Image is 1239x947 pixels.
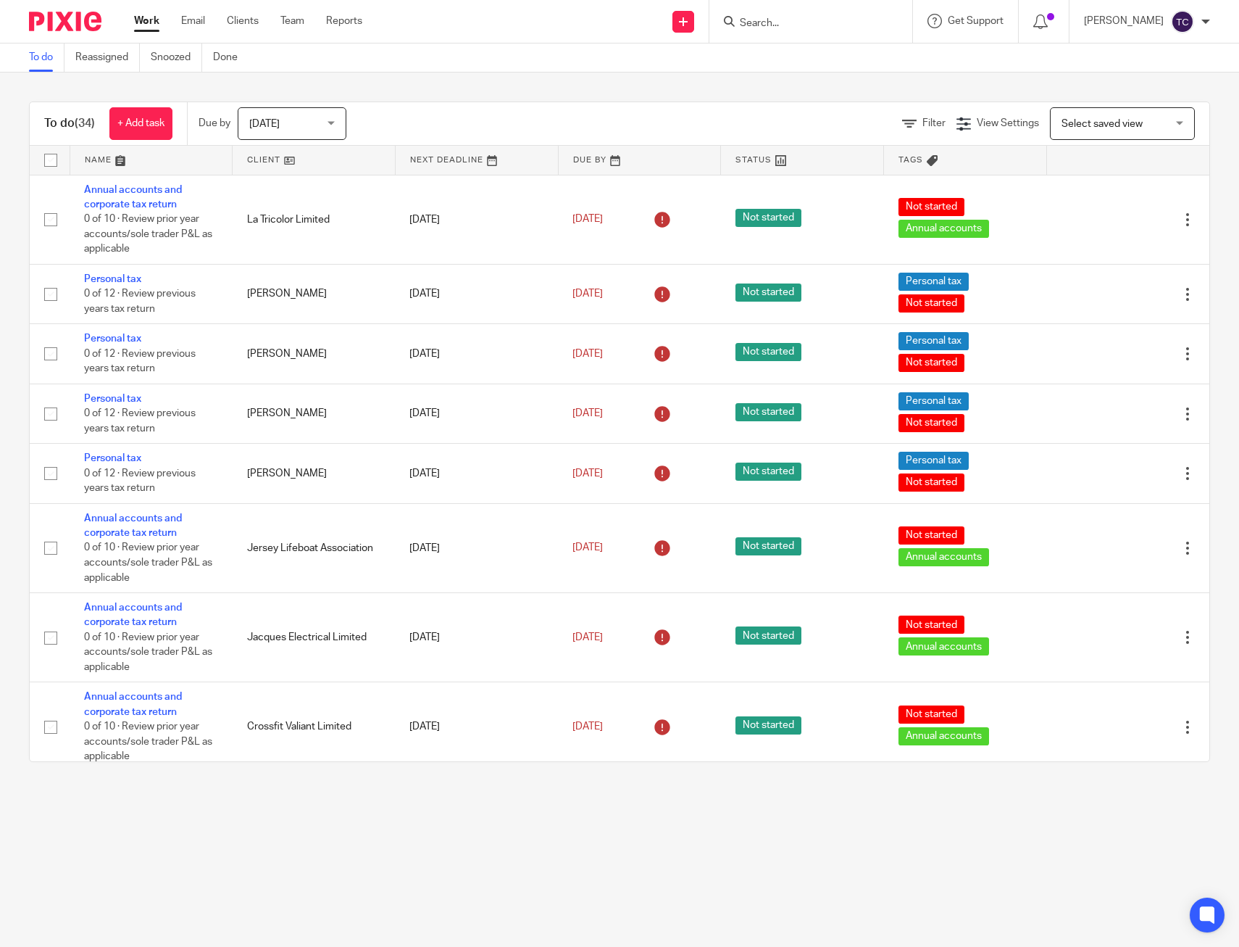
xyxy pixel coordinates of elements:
[735,343,801,361] span: Not started
[898,706,964,724] span: Not started
[233,264,396,323] td: [PERSON_NAME]
[199,116,230,131] p: Due by
[326,14,362,28] a: Reports
[738,17,869,30] input: Search
[84,408,196,434] span: 0 of 12 · Review previous years tax return
[233,444,396,503] td: [PERSON_NAME]
[572,408,603,418] span: [DATE]
[84,349,196,374] span: 0 of 12 · Review previous years tax return
[233,175,396,264] td: La Tricolor Limited
[572,349,603,359] span: [DATE]
[395,324,558,384] td: [DATE]
[572,214,603,224] span: [DATE]
[84,185,182,210] a: Annual accounts and corporate tax return
[735,537,801,555] span: Not started
[29,12,101,31] img: Pixie
[181,14,205,28] a: Email
[84,334,141,344] a: Personal tax
[233,324,396,384] td: [PERSON_NAME]
[29,44,64,72] a: To do
[898,220,989,238] span: Annual accounts
[84,543,212,583] span: 0 of 10 · Review prior year accounts/sole trader P&L as applicable
[280,14,304,28] a: Team
[898,452,969,470] span: Personal tax
[84,394,141,404] a: Personal tax
[572,721,603,732] span: [DATE]
[735,626,801,645] span: Not started
[84,289,196,314] span: 0 of 12 · Review previous years tax return
[84,468,196,494] span: 0 of 12 · Review previous years tax return
[898,526,964,545] span: Not started
[84,214,212,254] span: 0 of 10 · Review prior year accounts/sole trader P&L as applicable
[898,156,923,164] span: Tags
[898,414,964,432] span: Not started
[227,14,259,28] a: Clients
[395,593,558,682] td: [DATE]
[84,721,212,761] span: 0 of 10 · Review prior year accounts/sole trader P&L as applicable
[84,603,182,627] a: Annual accounts and corporate tax return
[75,117,95,129] span: (34)
[572,632,603,642] span: [DATE]
[898,616,964,634] span: Not started
[395,682,558,772] td: [DATE]
[572,543,603,553] span: [DATE]
[572,468,603,479] span: [DATE]
[898,637,989,656] span: Annual accounts
[898,354,964,372] span: Not started
[75,44,140,72] a: Reassigned
[213,44,249,72] a: Done
[898,727,989,745] span: Annual accounts
[84,453,141,463] a: Personal tax
[151,44,202,72] a: Snoozed
[898,198,964,216] span: Not started
[1171,10,1194,33] img: svg%3E
[898,332,969,350] span: Personal tax
[395,503,558,592] td: [DATE]
[898,273,969,291] span: Personal tax
[395,384,558,443] td: [DATE]
[735,463,801,481] span: Not started
[233,682,396,772] td: Crossfit Valiant Limited
[922,118,946,128] span: Filter
[1084,14,1164,28] p: [PERSON_NAME]
[395,175,558,264] td: [DATE]
[233,503,396,592] td: Jersey Lifeboat Association
[84,274,141,284] a: Personal tax
[84,632,212,672] span: 0 of 10 · Review prior year accounts/sole trader P&L as applicable
[898,473,964,492] span: Not started
[233,384,396,443] td: [PERSON_NAME]
[84,513,182,538] a: Annual accounts and corporate tax return
[134,14,159,28] a: Work
[898,548,989,566] span: Annual accounts
[977,118,1039,128] span: View Settings
[735,403,801,421] span: Not started
[233,593,396,682] td: Jacques Electrical Limited
[395,264,558,323] td: [DATE]
[109,107,172,140] a: + Add task
[84,692,182,716] a: Annual accounts and corporate tax return
[898,392,969,410] span: Personal tax
[249,119,280,129] span: [DATE]
[948,16,1004,26] span: Get Support
[395,444,558,503] td: [DATE]
[44,116,95,131] h1: To do
[1061,119,1143,129] span: Select saved view
[735,209,801,227] span: Not started
[572,289,603,299] span: [DATE]
[898,294,964,313] span: Not started
[735,716,801,735] span: Not started
[735,284,801,302] span: Not started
